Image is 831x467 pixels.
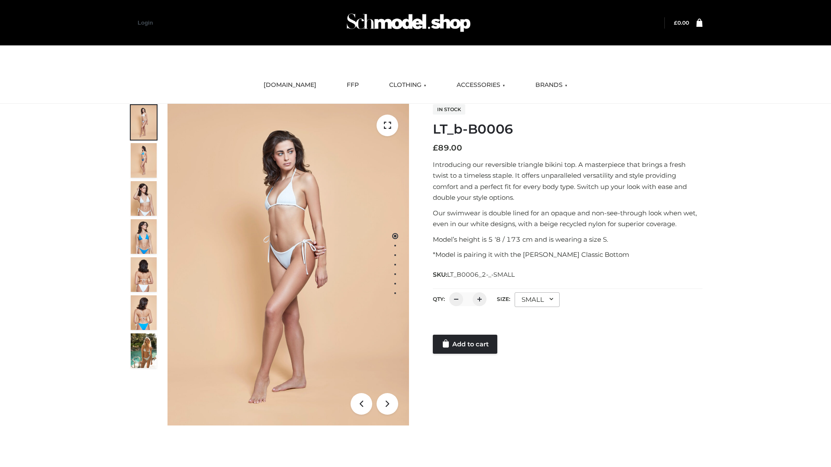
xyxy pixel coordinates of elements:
[131,333,157,368] img: Arieltop_CloudNine_AzureSky2.jpg
[131,295,157,330] img: ArielClassicBikiniTop_CloudNine_AzureSky_OW114ECO_8-scaled.jpg
[433,122,702,137] h1: LT_b-B0006
[131,143,157,178] img: ArielClassicBikiniTop_CloudNine_AzureSky_OW114ECO_2-scaled.jpg
[433,269,515,280] span: SKU:
[515,292,560,307] div: SMALL
[433,104,465,115] span: In stock
[529,76,574,95] a: BRANDS
[257,76,323,95] a: [DOMAIN_NAME]
[131,105,157,140] img: ArielClassicBikiniTop_CloudNine_AzureSky_OW114ECO_1-scaled.jpg
[383,76,433,95] a: CLOTHING
[433,143,462,153] bdi: 89.00
[433,143,438,153] span: £
[344,6,473,40] img: Schmodel Admin 964
[167,104,409,425] img: ArielClassicBikiniTop_CloudNine_AzureSky_OW114ECO_1
[674,19,689,26] a: £0.00
[340,76,365,95] a: FFP
[131,181,157,216] img: ArielClassicBikiniTop_CloudNine_AzureSky_OW114ECO_3-scaled.jpg
[433,335,497,354] a: Add to cart
[450,76,512,95] a: ACCESSORIES
[433,159,702,203] p: Introducing our reversible triangle bikini top. A masterpiece that brings a fresh twist to a time...
[433,208,702,230] p: Our swimwear is double lined for an opaque and non-see-through look when wet, even in our white d...
[433,234,702,245] p: Model’s height is 5 ‘8 / 173 cm and is wearing a size S.
[138,19,153,26] a: Login
[433,249,702,260] p: *Model is pairing it with the [PERSON_NAME] Classic Bottom
[674,19,689,26] bdi: 0.00
[674,19,677,26] span: £
[497,296,510,302] label: Size:
[433,296,445,302] label: QTY:
[131,219,157,254] img: ArielClassicBikiniTop_CloudNine_AzureSky_OW114ECO_4-scaled.jpg
[447,271,515,278] span: LT_B0006_2-_-SMALL
[131,257,157,292] img: ArielClassicBikiniTop_CloudNine_AzureSky_OW114ECO_7-scaled.jpg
